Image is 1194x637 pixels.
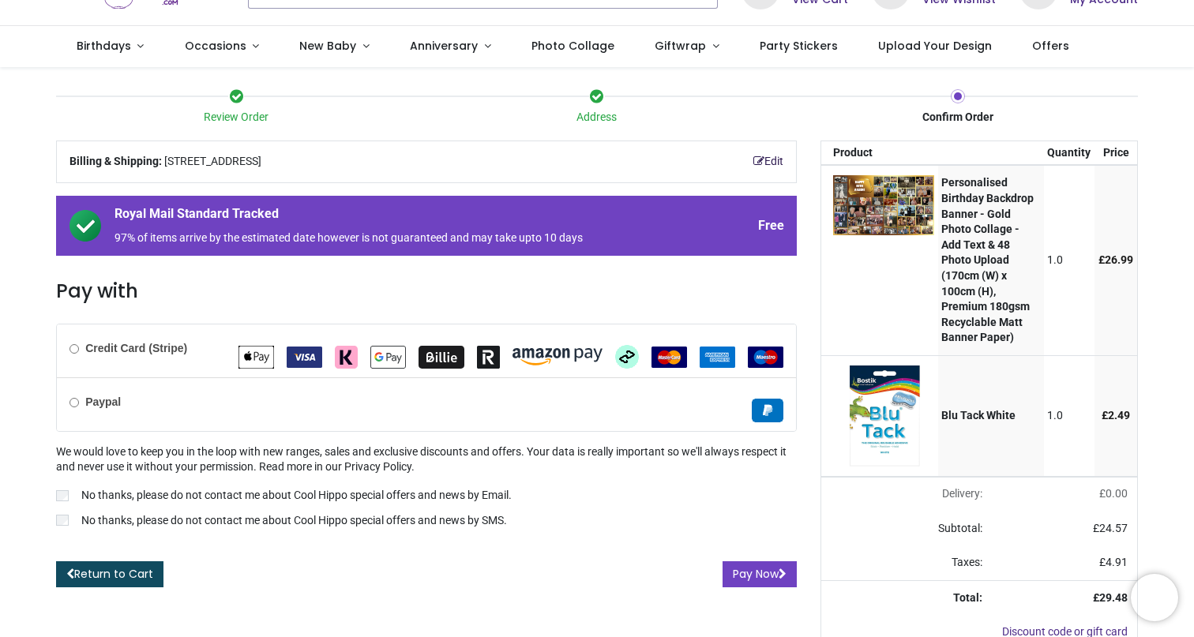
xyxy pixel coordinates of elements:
th: Product [821,141,938,165]
span: 26.99 [1105,253,1133,266]
strong: £ [1093,591,1128,604]
span: Afterpay Clearpay [615,350,639,362]
img: Klarna [335,346,358,369]
h3: Pay with [56,278,797,305]
a: New Baby [280,26,390,67]
th: Quantity [1044,141,1095,165]
span: Amazon Pay [513,350,603,362]
strong: Personalised Birthday Backdrop Banner - Gold Photo Collage - Add Text & 48 Photo Upload (170cm (W... [941,176,1034,343]
span: 0.00 [1106,487,1128,500]
div: 1.0 [1047,253,1091,268]
input: Paypal [69,398,79,407]
span: £ [1099,556,1128,568]
span: £ [1102,409,1130,422]
span: Google Pay [370,350,406,362]
a: Edit [753,154,783,170]
img: lq92YWAo3IJgP1CjyJ5gioRxYu5DFWmi4vUncTwHCrfKomVcrNtvqWlBAs8dVXKYoNLxLA3bsRoXFLYs3lQDkMYl65xqApXJe... [833,175,934,234]
b: Billing & Shipping: [69,155,162,167]
img: Amazon Pay [513,348,603,365]
a: Birthdays [56,26,164,67]
div: 97% of items arrive by the estimated date however is not guaranteed and may take upto 10 days [115,230,650,246]
span: Occasions [185,38,246,54]
span: Revolut Pay [477,350,500,362]
div: Address [417,110,778,126]
button: Pay Now [723,561,797,588]
span: 24.57 [1099,522,1128,534]
div: 1.0 [1047,408,1091,424]
img: Afterpay Clearpay [615,345,639,369]
span: 29.48 [1099,591,1128,604]
span: Royal Mail Standard Tracked [115,205,650,227]
td: Delivery will be updated after choosing a new delivery method [821,477,992,511]
img: [BLU-TACK-WHITE] Blu Tack White [833,365,934,467]
span: Apple Pay [238,350,274,362]
div: We would love to keep you in the loop with new ranges, sales and exclusive discounts and offers. ... [56,444,797,531]
img: MasterCard [651,347,687,368]
img: Google Pay [370,346,406,369]
img: Maestro [748,347,783,368]
p: No thanks, please do not contact me about Cool Hippo special offers and news by Email. [81,488,512,504]
span: Free [758,217,784,234]
p: No thanks, please do not contact me about Cool Hippo special offers and news by SMS. [81,513,507,529]
img: VISA [287,347,322,368]
div: Confirm Order [777,110,1138,126]
input: Credit Card (Stripe) [69,344,79,354]
div: Review Order [56,110,417,126]
a: Occasions [164,26,280,67]
td: Taxes: [821,545,992,580]
span: New Baby [299,38,356,54]
b: Credit Card (Stripe) [85,342,187,354]
span: Offers [1032,38,1069,54]
span: Klarna [335,350,358,362]
img: Revolut Pay [477,346,500,369]
img: American Express [700,347,735,368]
input: No thanks, please do not contact me about Cool Hippo special offers and news by SMS. [56,515,69,526]
span: Birthdays [77,38,131,54]
span: MasterCard [651,350,687,362]
span: £ [1093,522,1128,534]
span: £ [1099,487,1128,500]
span: Photo Collage [531,38,614,54]
span: Giftwrap [655,38,706,54]
strong: Blu Tack White [941,409,1016,422]
span: Billie [419,350,464,362]
img: Apple Pay [238,346,274,369]
span: Maestro [748,350,783,362]
th: Price [1094,141,1137,165]
span: Paypal [752,403,783,416]
iframe: Brevo live chat [1131,574,1178,621]
a: Return to Cart [56,561,163,588]
a: Giftwrap [634,26,739,67]
img: Paypal [752,399,783,422]
span: [STREET_ADDRESS] [164,154,261,170]
span: American Express [700,350,735,362]
span: Upload Your Design [878,38,992,54]
img: Billie [419,346,464,369]
span: 2.49 [1108,409,1130,422]
span: VISA [287,350,322,362]
span: Party Stickers [760,38,838,54]
b: Paypal [85,395,121,408]
strong: Total: [953,591,982,604]
input: No thanks, please do not contact me about Cool Hippo special offers and news by Email. [56,490,69,501]
a: Anniversary [389,26,511,67]
span: Anniversary [410,38,478,54]
span: 4.91 [1106,556,1128,568]
td: Subtotal: [821,511,992,546]
span: £ [1098,253,1133,266]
